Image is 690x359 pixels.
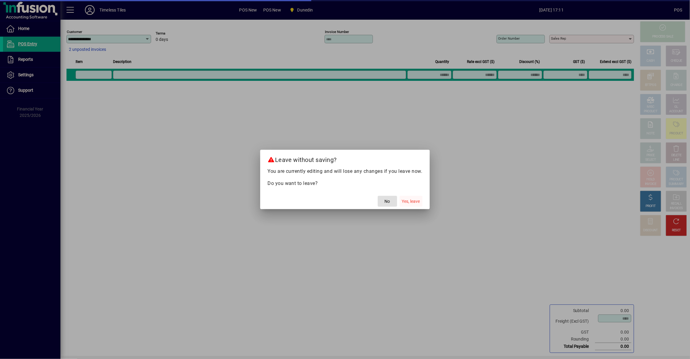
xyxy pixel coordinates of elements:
button: No [378,196,397,207]
span: Yes, leave [402,198,420,205]
p: You are currently editing and will lose any changes if you leave now. [267,168,423,175]
span: No [385,198,390,205]
h2: Leave without saving? [260,150,430,167]
button: Yes, leave [400,196,423,207]
p: Do you want to leave? [267,180,423,187]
